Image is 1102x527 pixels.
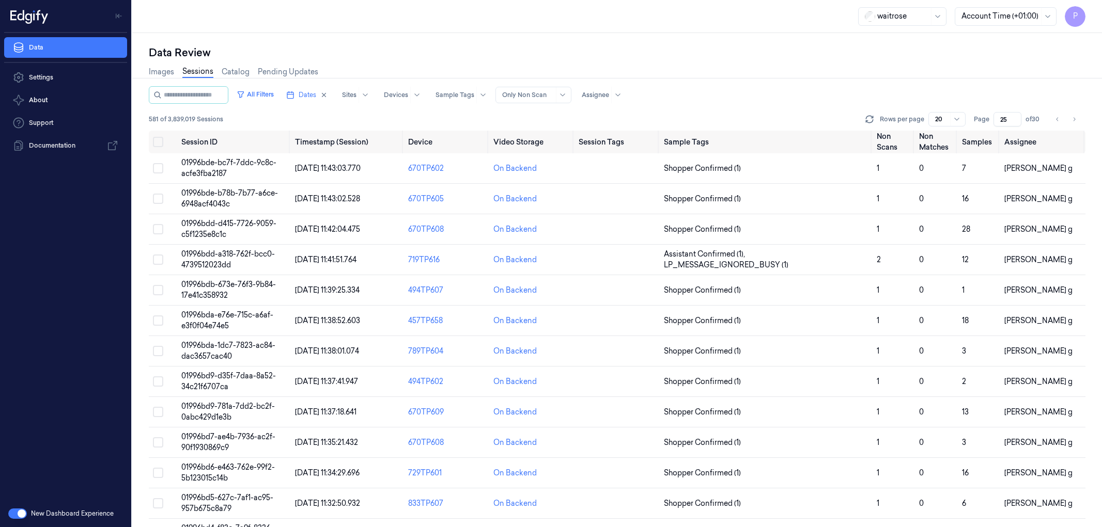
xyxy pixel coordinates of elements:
[493,437,537,448] div: On Backend
[153,407,163,417] button: Select row
[111,8,127,24] button: Toggle Navigation
[181,493,273,513] span: 01996bd5-627c-7af1-ac95-957b675c8a79
[181,462,275,483] span: 01996bd6-e463-762e-99f2-5b123015c14b
[962,499,966,508] span: 6
[493,376,537,387] div: On Backend
[664,376,741,387] span: Shopper Confirmed (1)
[919,377,924,386] span: 0
[919,194,924,203] span: 0
[493,285,537,296] div: On Backend
[181,280,276,300] span: 01996bdb-673e-76f3-9b84-17e41c358932
[181,219,276,239] span: 01996bdd-d415-7726-9059-c5f1235e8c1c
[877,499,879,508] span: 1
[962,225,970,234] span: 28
[153,163,163,173] button: Select row
[664,346,741,357] span: Shopper Confirmed (1)
[408,346,485,357] div: 789TP604
[1004,316,1073,325] span: [PERSON_NAME] g
[919,407,924,417] span: 0
[493,407,537,418] div: On Backend
[153,346,163,356] button: Select row
[1004,285,1073,295] span: [PERSON_NAME] g
[664,315,741,326] span: Shopper Confirmed (1)
[291,131,405,153] th: Timestamp (Session)
[232,86,278,103] button: All Filters
[1004,194,1073,203] span: [PERSON_NAME] g
[489,131,575,153] th: Video Storage
[877,285,879,295] span: 1
[258,67,318,77] a: Pending Updates
[295,438,358,447] span: [DATE] 11:35:21.432
[153,194,163,204] button: Select row
[919,255,924,264] span: 0
[1004,377,1073,386] span: [PERSON_NAME] g
[1067,112,1081,126] button: Go to next page
[877,225,879,234] span: 1
[4,90,127,110] button: About
[962,164,966,173] span: 7
[4,135,127,156] a: Documentation
[493,346,537,357] div: On Backend
[1000,131,1085,153] th: Assignee
[408,498,485,509] div: 833TP607
[408,194,485,204] div: 670TP605
[181,158,276,178] span: 01996bde-bc7f-7ddc-9c8c-acfe3fba2187
[1004,438,1073,447] span: [PERSON_NAME] g
[295,316,360,325] span: [DATE] 11:38:52.603
[962,468,969,477] span: 16
[919,346,924,356] span: 0
[408,376,485,387] div: 494TP602
[962,407,969,417] span: 13
[1004,346,1073,356] span: [PERSON_NAME] g
[181,432,275,452] span: 01996bd7-ae4b-7936-ac2f-90f1930869c9
[181,371,276,391] span: 01996bd9-d35f-7daa-8a52-34c21f6707ca
[493,498,537,509] div: On Backend
[1026,115,1042,124] span: of 30
[295,377,358,386] span: [DATE] 11:37:41.947
[153,437,163,448] button: Select row
[962,194,969,203] span: 16
[153,376,163,387] button: Select row
[877,438,879,447] span: 1
[295,255,356,264] span: [DATE] 11:41:51.764
[153,254,163,265] button: Select row
[181,402,275,422] span: 01996bd9-781a-7dd2-bc2f-0abc429d1e3b
[575,131,660,153] th: Session Tags
[877,164,879,173] span: 1
[919,499,924,508] span: 0
[408,315,485,326] div: 457TP658
[919,438,924,447] span: 0
[877,468,879,477] span: 1
[962,377,966,386] span: 2
[408,224,485,235] div: 670TP608
[408,254,485,265] div: 719TP616
[962,316,969,325] span: 18
[153,468,163,478] button: Select row
[153,224,163,234] button: Select row
[181,310,273,330] span: 01996bda-e76e-715c-a6af-e3f0f04e74e5
[962,346,966,356] span: 3
[295,468,360,477] span: [DATE] 11:34:29.696
[873,131,915,153] th: Non Scans
[408,407,485,418] div: 670TP609
[1004,499,1073,508] span: [PERSON_NAME] g
[222,67,250,77] a: Catalog
[660,131,873,153] th: Sample Tags
[1004,255,1073,264] span: [PERSON_NAME] g
[1050,112,1081,126] nav: pagination
[919,225,924,234] span: 0
[877,316,879,325] span: 1
[295,225,360,234] span: [DATE] 11:42:04.475
[877,407,879,417] span: 1
[149,67,174,77] a: Images
[1004,225,1073,234] span: [PERSON_NAME] g
[149,115,223,124] span: 581 of 3,839,019 Sessions
[962,438,966,447] span: 3
[664,498,741,509] span: Shopper Confirmed (1)
[4,37,127,58] a: Data
[1065,6,1085,27] button: P
[181,188,278,209] span: 01996bde-b78b-7b77-a6ce-6948acf4043c
[177,131,291,153] th: Session ID
[153,285,163,295] button: Select row
[295,164,361,173] span: [DATE] 11:43:03.770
